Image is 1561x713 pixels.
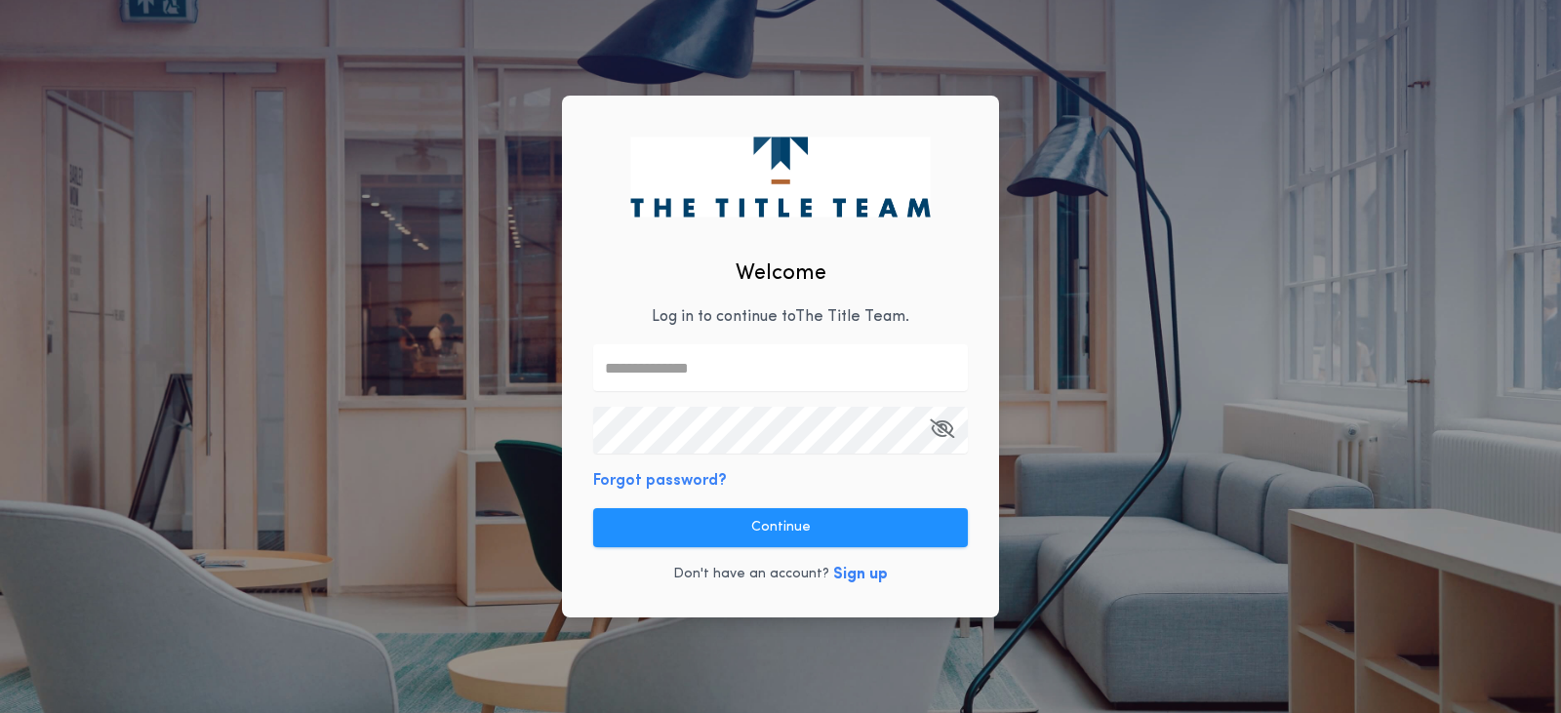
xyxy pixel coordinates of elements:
button: Continue [593,508,968,547]
button: Forgot password? [593,469,727,493]
button: Sign up [833,563,888,586]
img: logo [630,137,930,217]
p: Don't have an account? [673,565,829,584]
h2: Welcome [736,257,826,290]
p: Log in to continue to The Title Team . [652,305,909,329]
